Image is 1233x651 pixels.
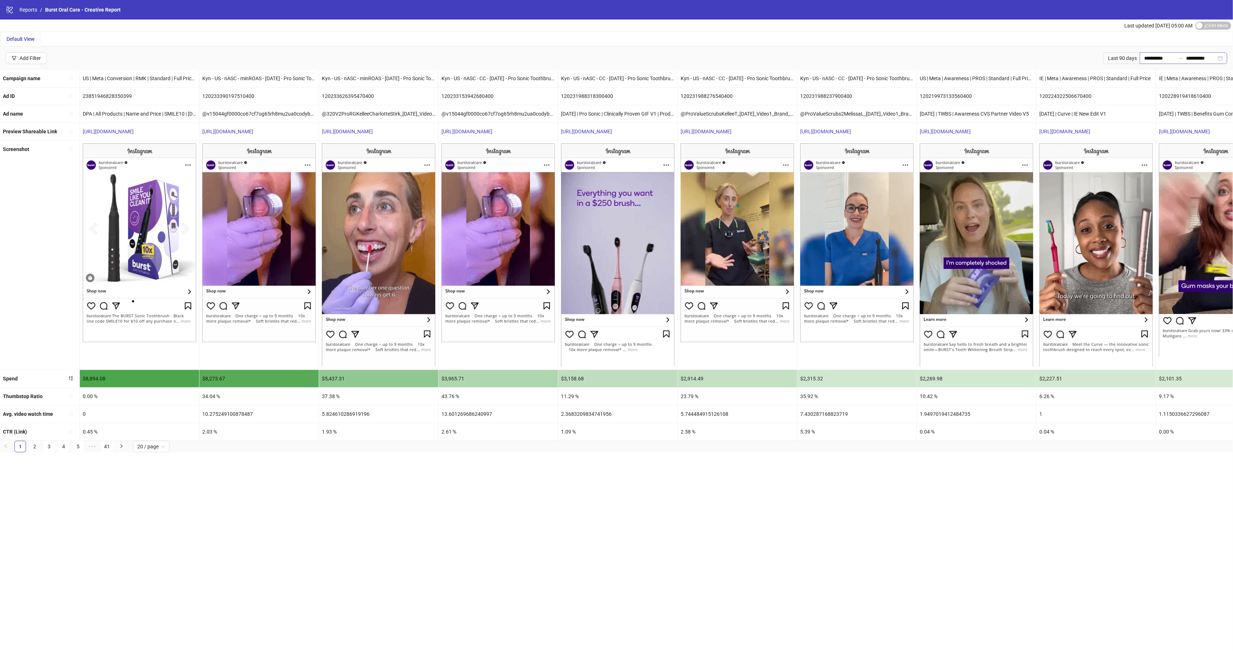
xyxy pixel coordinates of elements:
[80,388,199,405] div: 0.00 %
[678,87,797,105] div: 120231988276540400
[3,146,29,152] b: Screenshot
[80,423,199,440] div: 0.45 %
[80,405,199,423] div: 0
[558,405,677,423] div: 2.3683209834741956
[322,129,373,134] a: [URL][DOMAIN_NAME]
[558,87,677,105] div: 120231988318300400
[45,7,121,13] span: Burst Oral Care - Creative Report
[1124,23,1193,29] span: Last updated [DATE] 05:00 AM
[1036,405,1156,423] div: 1
[101,441,113,452] li: 41
[322,143,435,366] img: Screenshot 120233626395470400
[439,105,558,122] div: @v15044gf0000co67cf7og65rh8mu2ua0codybarr_[DATE]_Video1_Brand_Tstimonial_ProSonicToothBrush_Burst...
[68,147,73,152] span: sort-ascending
[561,143,674,366] img: Screenshot 120231988318300400
[797,405,917,423] div: 7.430287168823719
[199,87,319,105] div: 120233390197510400
[73,441,83,452] a: 5
[80,370,199,387] div: $8,894.08
[439,388,558,405] div: 43.76 %
[319,405,438,423] div: 5.824610286919196
[68,94,73,99] span: sort-ascending
[917,70,1036,87] div: US | Meta | Awareness | PROS | Standard | Full Price | CVS Launch
[558,105,677,122] div: [DATE] | Pro Sonic | Clinically Proven GIF V1 | Product Intro | GIF | Pro Sonic | | Premium Quali...
[68,376,73,381] span: sort-descending
[797,87,917,105] div: 120231988237900400
[68,111,73,116] span: sort-ascending
[3,393,43,399] b: Thumbstop Ratio
[3,129,57,134] b: Preview Shareable Link
[102,441,112,452] a: 41
[68,411,73,417] span: sort-ascending
[678,70,797,87] div: Kyn - US - nASC - CC - [DATE] - Pro Sonic Toothbrush
[1039,129,1090,134] a: [URL][DOMAIN_NAME]
[1177,55,1183,61] span: to
[917,405,1036,423] div: 1.9497019412484735
[3,429,27,435] b: CTR (Link)
[1036,70,1156,87] div: IE | Meta | Awareness | PROS | Standard | Full Price
[917,423,1036,440] div: 0.04 %
[87,441,98,452] span: •••
[678,388,797,405] div: 23.79 %
[18,6,39,14] a: Reports
[319,105,438,122] div: @320V2ProRGKelleeCharlotteStirk_[DATE]_Video1_Brand_Testimonial_ProSonicToothBrush_BurstOralCare_...
[797,370,917,387] div: $2,315.32
[800,129,851,134] a: [URL][DOMAIN_NAME]
[681,143,794,342] img: Screenshot 120231988276540400
[439,405,558,423] div: 13.601269686240997
[6,52,47,64] button: Add Filter
[1036,105,1156,122] div: [DATE] | Curve | IE New Edit V1
[3,111,23,117] b: Ad name
[917,87,1036,105] div: 120219973133560400
[558,370,677,387] div: $3,158.68
[917,370,1036,387] div: $2,269.98
[68,76,73,81] span: sort-ascending
[202,129,253,134] a: [URL][DOMAIN_NAME]
[80,105,199,122] div: DPA | All Products | Name and Price | SMILE10 | [DATE] - Copy
[797,105,917,122] div: @ProValueScrubs2MelissaL_[DATE]_Video1_Brand_Review_ProSonicToothbrush_BurstOralCare__iter0
[319,370,438,387] div: $5,437.31
[72,441,84,452] li: 5
[80,87,199,105] div: 23851946828350399
[43,441,55,452] li: 3
[68,129,73,134] span: sort-ascending
[202,143,316,342] img: Screenshot 120233390197510400
[678,105,797,122] div: @ProValueScrubsKelleeT_[DATE]_Video1_Brand_Review_ProSonicToothbrush_BurstOralCare__iter0
[678,370,797,387] div: $2,914.49
[920,129,971,134] a: [URL][DOMAIN_NAME]
[920,143,1033,366] img: Screenshot 120219973133560400
[14,441,26,452] li: 1
[58,441,69,452] a: 4
[797,70,917,87] div: Kyn - US - nASC - CC - [DATE] - Pro Sonic Toothbrush
[678,405,797,423] div: 5.744484915126108
[29,441,40,452] li: 2
[12,56,17,61] span: filter
[1103,52,1140,64] div: Last 90 days
[116,441,127,452] li: Next Page
[681,129,732,134] a: [URL][DOMAIN_NAME]
[439,70,558,87] div: Kyn - US - nASC - CC - [DATE] - Pro Sonic Toothbrush
[1039,143,1153,366] img: Screenshot 120224322506670400
[40,6,42,14] li: /
[319,87,438,105] div: 120233626395470400
[678,423,797,440] div: 2.58 %
[439,423,558,440] div: 2.61 %
[439,370,558,387] div: $3,965.71
[80,70,199,87] div: US | Meta | Conversion | RMK | Standard | Full Price | All Products | Catalog
[558,388,677,405] div: 11.29 %
[3,76,40,81] b: Campaign name
[558,70,677,87] div: Kyn - US - nASC - CC - [DATE] - Pro Sonic Toothbrush
[68,393,73,398] span: sort-ascending
[44,441,55,452] a: 3
[1036,87,1156,105] div: 120224322506670400
[319,423,438,440] div: 1.93 %
[4,444,8,448] span: left
[137,441,165,452] span: 20 / page
[561,129,612,134] a: [URL][DOMAIN_NAME]
[1036,388,1156,405] div: 6.26 %
[558,423,677,440] div: 1.09 %
[199,405,319,423] div: 10.275249100878487
[1036,370,1156,387] div: $2,227.51
[20,55,41,61] div: Add Filter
